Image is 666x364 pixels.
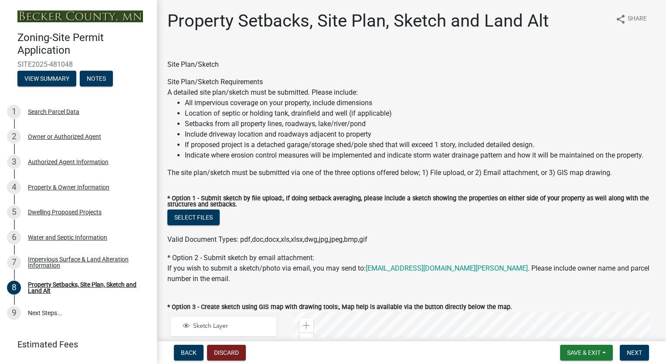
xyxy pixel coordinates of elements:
[628,14,647,24] span: Share
[560,345,613,361] button: Save & Exit
[7,205,21,219] div: 5
[28,282,143,294] div: Property Setbacks, Site Plan, Sketch and Land Alt
[567,349,601,356] span: Save & Exit
[608,10,654,27] button: shareShare
[181,349,197,356] span: Back
[7,180,21,194] div: 4
[17,76,76,82] wm-modal-confirm: Summary
[28,109,79,115] div: Search Parcel Data
[167,235,367,244] span: Valid Document Types: pdf,doc,docx,xls,xlsx,dwg,jpg,jpeg,bmp,gif
[7,306,21,320] div: 9
[28,209,102,215] div: Dwelling Proposed Projects
[299,333,313,347] div: Zoom out
[7,336,143,353] a: Estimated Fees
[167,304,512,310] label: * Option 3 - Create sketch using GIS map with drawing tools:, Map help is available via the butto...
[191,322,273,330] span: Sketch Layer
[171,317,276,337] li: Sketch Layer
[627,349,642,356] span: Next
[167,87,656,161] div: A detailed site plan/sketch must be submitted. Please include:
[28,256,143,268] div: Impervious Surface & Land Alteration Information
[185,129,656,140] li: Include driveway location and roadways adjacent to property
[167,10,549,31] h1: Property Setbacks, Site Plan, Sketch and Land Alt
[620,345,649,361] button: Next
[17,60,139,69] span: SITE2025-481048
[167,168,656,178] div: The site plan/sketch must be submitted via one of the three options offered below; 1) File upload...
[185,108,656,119] li: Location of septic or holding tank, drainfield and well (if applicable)
[185,119,656,129] li: Setbacks from all property lines, roadways, lake/river/pond
[7,155,21,169] div: 3
[615,14,626,24] i: share
[17,31,150,57] h4: Zoning-Site Permit Application
[181,322,273,331] div: Sketch Layer
[167,209,220,225] button: Select files
[185,98,656,108] li: All impervious coverage on your property, include dimensions
[167,196,656,208] label: * Option 1 - Submit sketch by file upload:, If doing setback averaging, please include a sketch s...
[167,59,656,70] div: Site Plan/Sketch
[7,255,21,269] div: 7
[167,264,649,283] span: If you wish to submit a sketch/photo via email, you may send to: . Please include owner name and ...
[28,184,109,190] div: Property & Owner Information
[366,264,528,272] a: [EMAIL_ADDRESS][DOMAIN_NAME][PERSON_NAME]
[7,281,21,295] div: 8
[185,140,656,150] li: If proposed project is a detached garage/storage shed/pole shed that will exceed 1 story, include...
[17,10,143,22] img: Becker County, Minnesota
[167,253,656,284] div: * Option 2 - Submit sketch by email attachment:
[80,71,113,86] button: Notes
[17,71,76,86] button: View Summary
[299,319,313,333] div: Zoom in
[185,150,656,161] li: Indicate where erosion control measures will be implemented and indicate storm water drainage pat...
[28,234,107,240] div: Water and Septic Information
[174,345,204,361] button: Back
[28,159,109,165] div: Authorized Agent Information
[207,345,246,361] button: Discard
[80,76,113,82] wm-modal-confirm: Notes
[28,134,101,140] div: Owner or Authorized Agent
[7,105,21,119] div: 1
[7,130,21,144] div: 2
[7,230,21,244] div: 6
[167,77,656,178] div: Site Plan/Sketch Requirements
